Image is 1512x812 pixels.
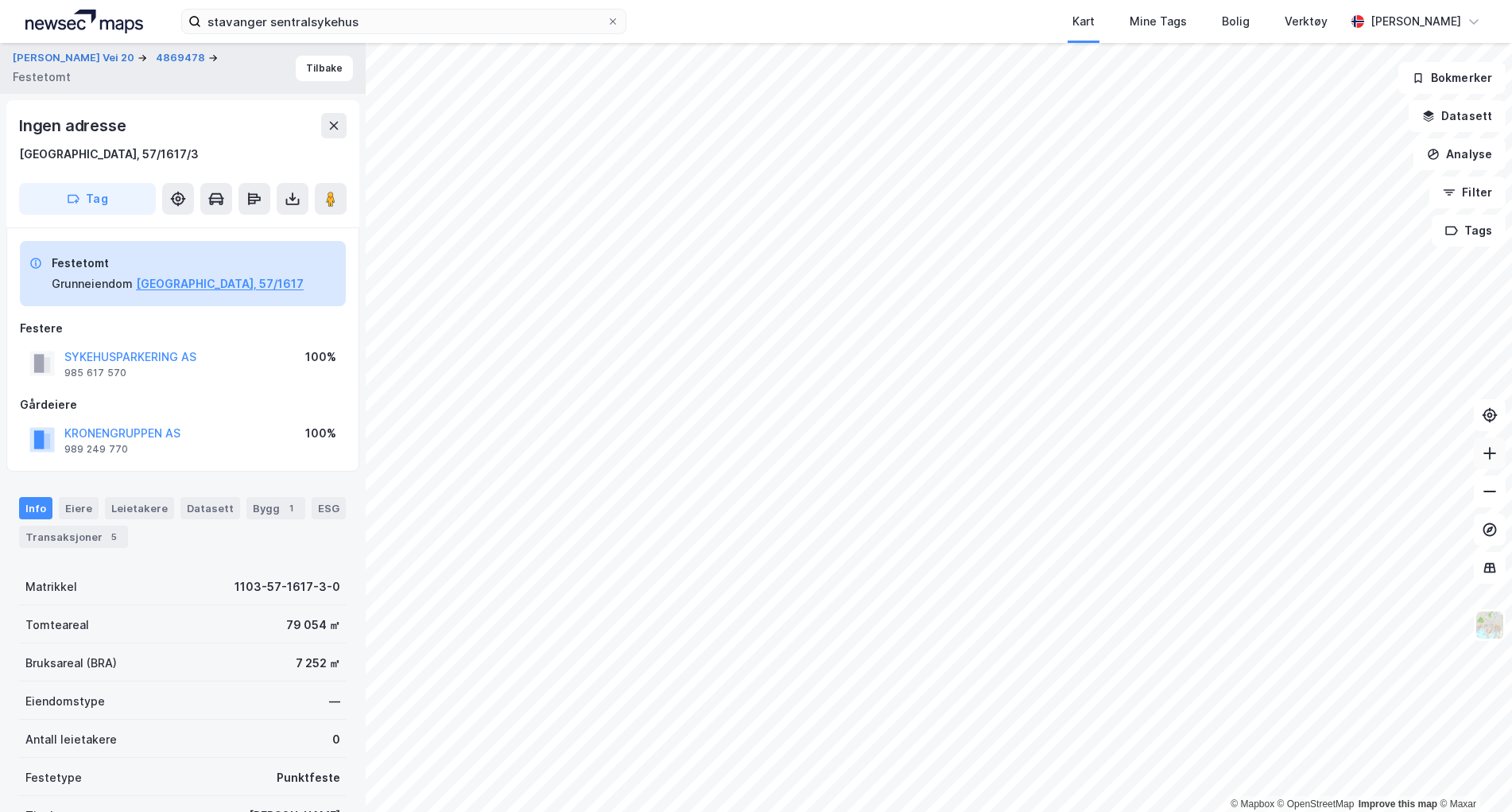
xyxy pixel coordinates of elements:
div: 100% [305,348,336,367]
div: Eiendomstype [25,692,105,711]
iframe: Chat Widget [1433,736,1512,812]
div: Mine Tags [1130,12,1187,31]
div: 0 [332,730,340,749]
div: Eiere [59,497,99,519]
button: Datasett [1409,100,1506,132]
button: [PERSON_NAME] Vei 20 [13,50,138,66]
div: Leietakere [105,497,174,519]
div: ESG [312,497,346,519]
button: Tilbake [296,56,353,81]
div: Bruksareal (BRA) [25,654,117,673]
div: 5 [106,529,122,545]
div: 1 [283,500,299,516]
img: Z [1475,610,1505,640]
div: Grunneiendom [52,274,133,293]
div: — [329,692,340,711]
div: Punktfeste [277,768,340,787]
div: Festetomt [13,68,71,87]
a: Mapbox [1231,798,1274,810]
div: Festere [20,319,346,338]
button: Bokmerker [1398,62,1506,94]
div: Bygg [246,497,305,519]
div: Ingen adresse [19,113,129,138]
div: 100% [305,424,336,443]
button: [GEOGRAPHIC_DATA], 57/1617 [136,274,304,293]
div: Gårdeiere [20,395,346,414]
div: Matrikkel [25,577,77,596]
div: Transaksjoner [19,526,128,548]
div: Festetype [25,768,82,787]
div: 1103-57-1617-3-0 [235,577,340,596]
a: Improve this map [1359,798,1437,810]
a: OpenStreetMap [1277,798,1355,810]
div: Datasett [180,497,240,519]
div: 79 054 ㎡ [286,616,340,635]
div: Festetomt [52,254,304,273]
button: 4869478 [156,50,208,66]
input: Søk på adresse, matrikkel, gårdeiere, leietakere eller personer [201,10,607,33]
div: [GEOGRAPHIC_DATA], 57/1617/3 [19,145,199,164]
div: Verktøy [1285,12,1328,31]
div: Kart [1072,12,1095,31]
div: Kontrollprogram for chat [1433,736,1512,812]
div: 985 617 570 [64,367,126,379]
div: Bolig [1222,12,1250,31]
button: Tags [1432,215,1506,247]
div: Info [19,497,52,519]
button: Tag [19,183,156,215]
div: Antall leietakere [25,730,117,749]
button: Analyse [1413,138,1506,170]
div: 989 249 770 [64,443,128,456]
img: logo.a4113a55bc3d86da70a041830d287a7e.svg [25,10,143,33]
div: Tomteareal [25,616,89,635]
button: Filter [1429,177,1506,208]
div: [PERSON_NAME] [1370,12,1461,31]
div: 7 252 ㎡ [296,654,340,673]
